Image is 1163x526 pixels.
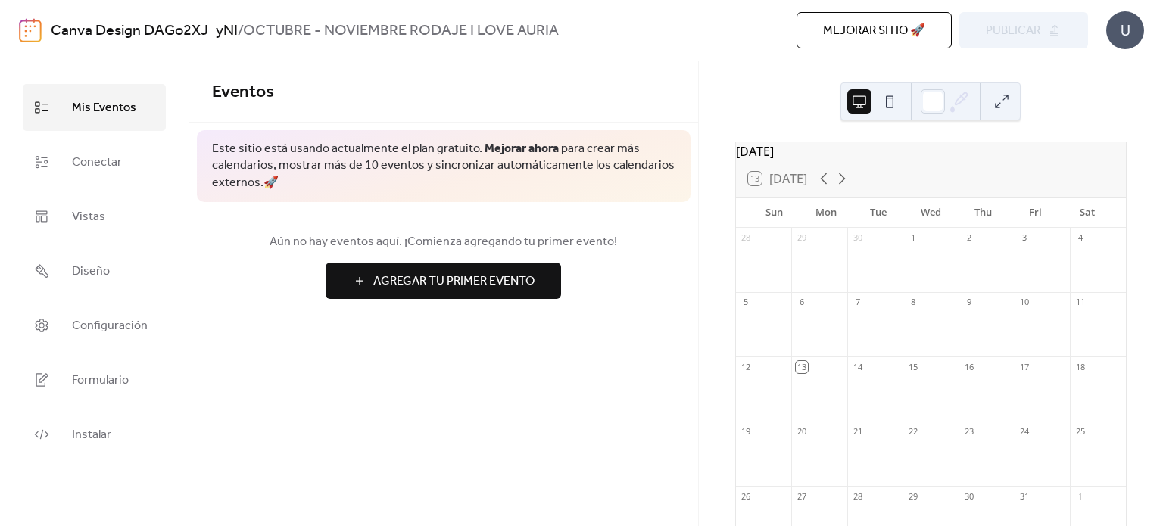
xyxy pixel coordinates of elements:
[51,17,238,45] a: Canva Design DAGo2XJ_yNI
[1074,361,1086,372] div: 18
[907,361,918,372] div: 15
[957,198,1009,228] div: Thu
[741,297,752,308] div: 5
[1019,490,1030,502] div: 31
[23,139,166,185] a: Conectar
[1019,297,1030,308] div: 10
[797,12,952,48] button: Mejorar sitio 🚀
[23,84,166,131] a: Mis Eventos
[852,361,863,372] div: 14
[72,151,122,175] span: Conectar
[72,96,136,120] span: Mis Eventos
[741,426,752,437] div: 19
[1074,490,1086,502] div: 1
[23,356,166,403] a: Formulario
[373,272,535,291] span: Agregar Tu Primer Evento
[212,76,274,109] span: Eventos
[852,297,863,308] div: 7
[823,22,925,40] span: Mejorar sitio 🚀
[796,426,807,437] div: 20
[72,205,105,229] span: Vistas
[963,426,974,437] div: 23
[1009,198,1062,228] div: Fri
[796,232,807,244] div: 29
[243,17,559,45] b: OCTUBRE - NOVIEMBRE RODAJE I LOVE AURIA
[907,232,918,244] div: 1
[796,297,807,308] div: 6
[853,198,905,228] div: Tue
[741,232,752,244] div: 28
[741,361,752,372] div: 12
[963,361,974,372] div: 16
[23,411,166,458] a: Instalar
[796,490,807,502] div: 27
[748,198,800,228] div: Sun
[741,490,752,502] div: 26
[1074,426,1086,437] div: 25
[736,142,1126,160] div: [DATE]
[212,263,675,299] a: Agregar Tu Primer Evento
[72,423,111,447] span: Instalar
[19,18,42,42] img: logo
[963,297,974,308] div: 9
[72,369,129,393] span: Formulario
[212,233,675,251] span: Aún no hay eventos aquí. ¡Comienza agregando tu primer evento!
[238,17,243,45] b: /
[72,314,148,338] span: Configuración
[23,247,166,294] a: Diseño
[1074,232,1086,244] div: 4
[23,193,166,240] a: Vistas
[23,302,166,349] a: Configuración
[1019,361,1030,372] div: 17
[963,490,974,502] div: 30
[1019,232,1030,244] div: 3
[485,137,559,160] a: Mejorar ahora
[72,260,110,284] span: Diseño
[963,232,974,244] div: 2
[1019,426,1030,437] div: 24
[907,426,918,437] div: 22
[1074,297,1086,308] div: 11
[852,490,863,502] div: 28
[212,141,675,191] span: Este sitio está usando actualmente el plan gratuito. para crear más calendarios, mostrar más de 1...
[800,198,853,228] div: Mon
[852,232,863,244] div: 30
[907,490,918,502] div: 29
[907,297,918,308] div: 8
[1062,198,1114,228] div: Sat
[796,361,807,372] div: 13
[1106,11,1144,49] div: U
[326,263,561,299] button: Agregar Tu Primer Evento
[852,426,863,437] div: 21
[905,198,957,228] div: Wed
